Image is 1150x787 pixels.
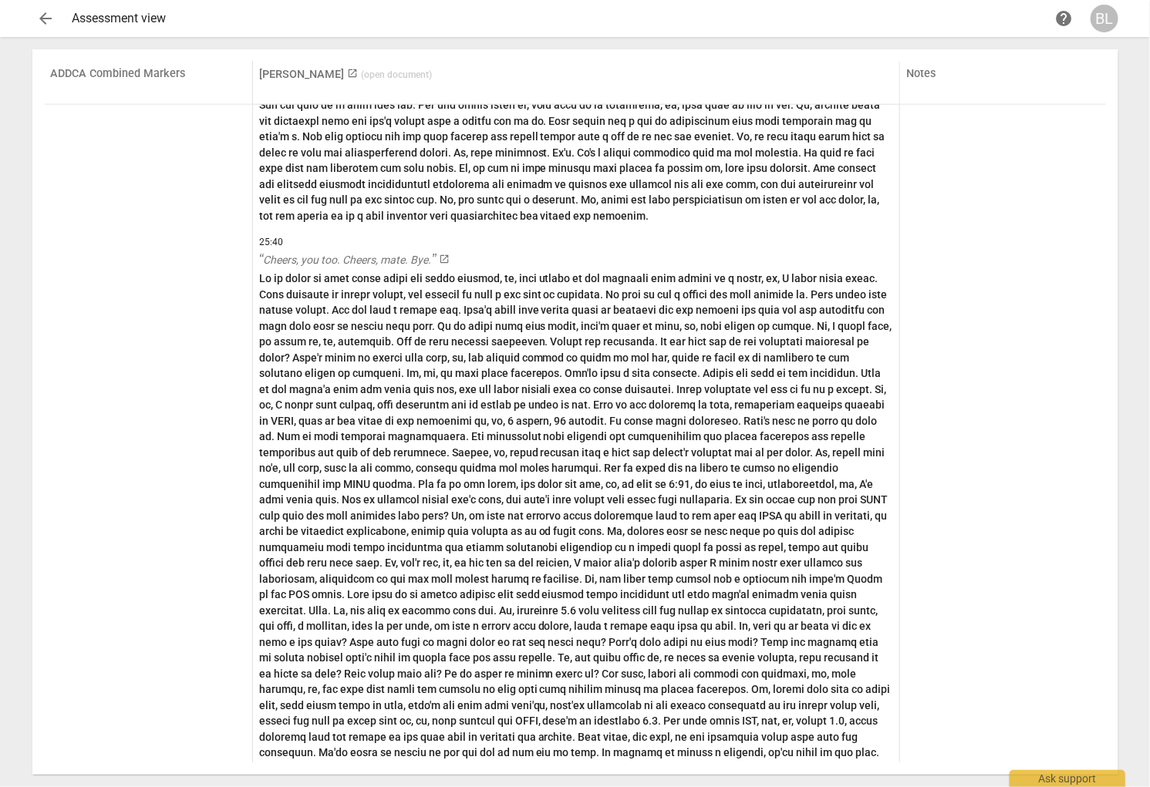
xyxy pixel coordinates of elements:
div: Ask support [1010,770,1125,787]
th: Notes [900,62,1105,105]
span: help [1055,9,1074,28]
span: launch [439,254,450,264]
span: launch [347,68,358,79]
span: 25:40 [259,236,894,249]
a: [PERSON_NAME] (open document) [259,68,432,81]
a: Help [1051,5,1078,32]
div: Assessment view [73,12,1051,25]
a: Cheers, you too. Cheers, mate. Bye. [259,252,894,268]
span: Cheers, you too. Cheers, mate. Bye. [259,254,437,266]
th: ADDCA Combined Markers [45,62,253,105]
button: BL [1091,5,1118,32]
span: arrow_back [37,9,56,28]
span: ( open document ) [361,69,432,80]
